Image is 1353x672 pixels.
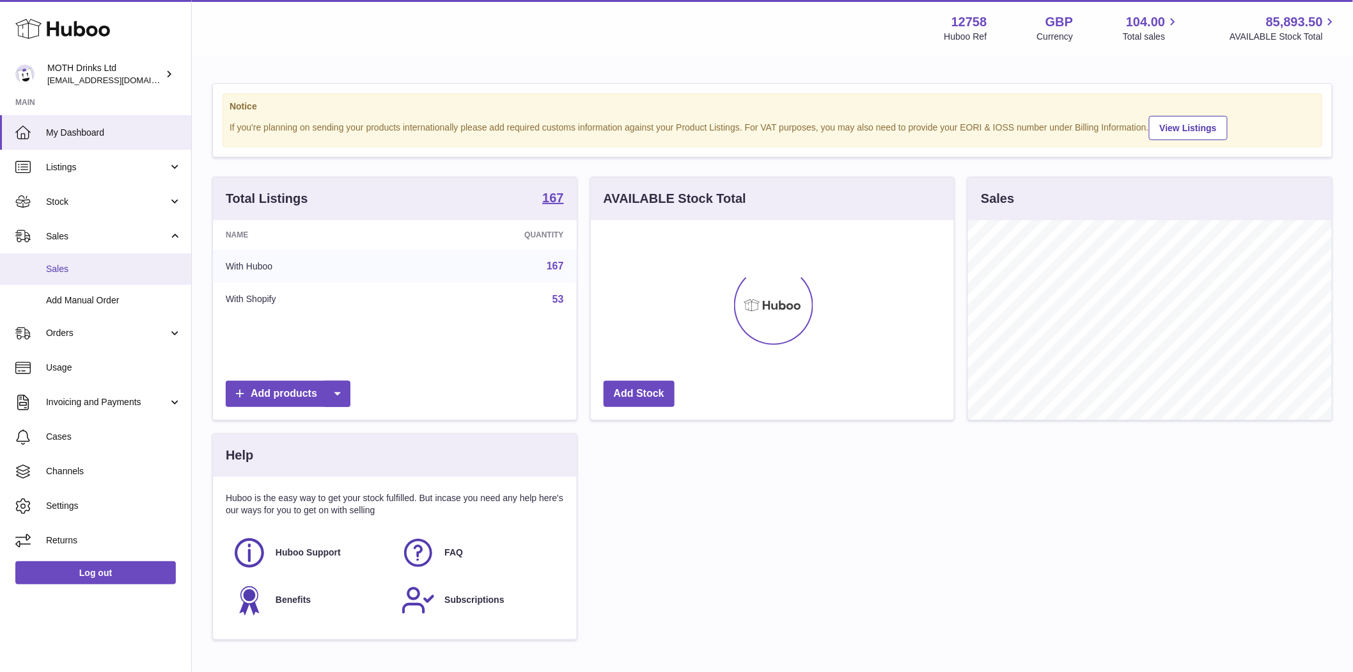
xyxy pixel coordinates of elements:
[1123,31,1180,43] span: Total sales
[276,594,311,606] span: Benefits
[46,127,182,139] span: My Dashboard
[213,220,409,250] th: Name
[444,547,463,559] span: FAQ
[230,114,1315,140] div: If you're planning on sending your products internationally please add required customs informati...
[46,196,168,208] span: Stock
[46,327,168,339] span: Orders
[944,31,987,43] div: Huboo Ref
[1149,116,1228,140] a: View Listings
[232,536,388,570] a: Huboo Support
[401,536,557,570] a: FAQ
[213,283,409,316] td: With Shopify
[1045,13,1073,31] strong: GBP
[213,250,409,283] td: With Huboo
[542,191,563,204] strong: 167
[981,190,1014,207] h3: Sales
[1230,13,1338,43] a: 85,893.50 AVAILABLE Stock Total
[409,220,577,250] th: Quantity
[951,13,987,31] strong: 12758
[47,75,188,85] span: [EMAIL_ADDRESS][DOMAIN_NAME]
[15,65,35,84] img: internalAdmin-12758@internal.huboo.com
[226,447,253,464] h3: Help
[401,583,557,618] a: Subscriptions
[46,431,182,443] span: Cases
[230,100,1315,113] strong: Notice
[1037,31,1074,43] div: Currency
[232,583,388,618] a: Benefits
[46,396,168,408] span: Invoicing and Payments
[226,190,308,207] h3: Total Listings
[542,191,563,207] a: 167
[46,294,182,307] span: Add Manual Order
[46,534,182,547] span: Returns
[46,500,182,512] span: Settings
[444,594,504,606] span: Subscriptions
[46,263,182,275] span: Sales
[552,294,564,305] a: 53
[1123,13,1180,43] a: 104.00 Total sales
[46,161,168,173] span: Listings
[15,561,176,584] a: Log out
[46,362,182,374] span: Usage
[604,190,746,207] h3: AVAILABLE Stock Total
[1266,13,1323,31] span: 85,893.50
[1126,13,1165,31] span: 104.00
[226,381,350,407] a: Add products
[226,492,564,516] p: Huboo is the easy way to get your stock fulfilled. But incase you need any help here's our ways f...
[46,230,168,243] span: Sales
[46,465,182,477] span: Channels
[1230,31,1338,43] span: AVAILABLE Stock Total
[47,62,162,86] div: MOTH Drinks Ltd
[604,381,675,407] a: Add Stock
[276,547,341,559] span: Huboo Support
[547,260,564,271] a: 167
